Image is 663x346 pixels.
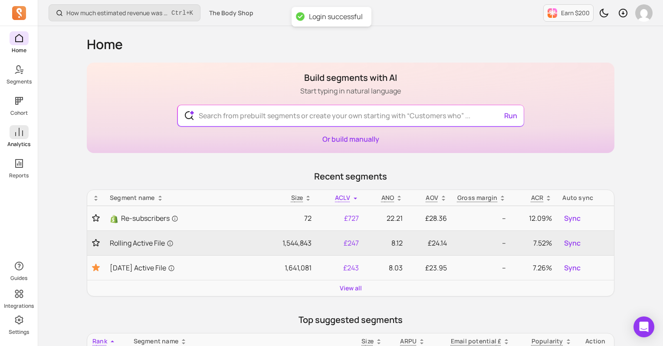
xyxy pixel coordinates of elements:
p: £23.95 [413,263,447,273]
div: Auto sync [562,193,609,202]
p: Analytics [7,141,30,148]
button: The Body Shop [204,5,259,21]
h1: Build segments with AI [300,72,401,84]
button: Toggle favorite [92,239,99,247]
span: Size [361,337,374,345]
p: Earn $200 [561,9,590,17]
button: Sync [562,261,582,275]
img: Shopify [110,215,118,223]
span: Sync [564,238,581,248]
span: + [171,8,193,17]
button: Sync [562,236,582,250]
p: Integrations [4,303,34,309]
div: Login successful [309,12,363,21]
p: Segments [7,78,32,85]
p: Email potential £ [451,337,502,346]
span: Rolling Active File [110,238,174,248]
a: View all [340,284,362,293]
h1: Home [87,37,614,52]
img: avatar [635,4,653,22]
div: Action [582,337,609,346]
p: Reports [9,172,29,179]
button: Toggle dark mode [595,4,613,22]
p: -- [457,263,506,273]
a: Rolling Active File [110,238,257,248]
p: Popularity [532,337,563,346]
p: Recent segments [87,170,614,183]
p: Top suggested segments [87,314,614,326]
button: How much estimated revenue was generated from a campaign?Ctrl+K [49,4,200,21]
a: [DATE] Active File [110,263,257,273]
span: ACLV [335,193,350,202]
p: ACR [531,193,544,202]
p: -- [457,213,506,223]
button: Sync [562,211,582,225]
a: Or build manually [322,134,379,144]
span: Sync [564,213,581,223]
p: £28.36 [413,213,447,223]
p: 72 [268,213,312,223]
p: 8.12 [369,238,403,248]
span: ANO [381,193,394,202]
p: 12.09% [516,213,552,223]
p: ARPU [400,337,417,346]
div: Segment name [110,193,257,202]
input: Search from prebuilt segments or create your own starting with “Customers who” ... [192,105,510,126]
p: 8.03 [369,263,403,273]
div: Open Intercom Messenger [633,316,654,337]
span: [DATE] Active File [110,263,175,273]
span: Re-subscribers [121,213,178,223]
p: AOV [426,193,438,202]
div: Segment name [134,337,345,346]
button: Earn $200 [543,4,594,22]
p: 1,641,081 [268,263,312,273]
button: Guides [10,257,29,283]
p: £243 [322,263,358,273]
p: Cohort [10,110,28,116]
p: 7.26% [516,263,552,273]
button: Toggle favorite [92,214,99,223]
p: Start typing in natural language [300,86,401,96]
span: Sync [564,263,581,273]
p: -- [457,238,506,248]
span: Rank [92,337,107,345]
span: Size [291,193,303,202]
p: £24.14 [413,238,447,248]
button: Run [501,107,521,124]
p: How much estimated revenue was generated from a campaign? [66,9,168,17]
p: 7.52% [516,238,552,248]
p: £247 [322,238,358,248]
p: £727 [322,213,358,223]
p: 22.21 [369,213,403,223]
p: Settings [9,329,29,336]
p: Guides [10,275,27,282]
kbd: Ctrl [171,9,186,17]
p: Home [12,47,26,54]
a: ShopifyRe-subscribers [110,213,257,223]
span: The Body Shop [209,9,253,17]
p: 1,544,843 [268,238,312,248]
p: Gross margin [457,193,498,202]
kbd: K [190,10,193,17]
button: Toggle favorite [92,263,99,273]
